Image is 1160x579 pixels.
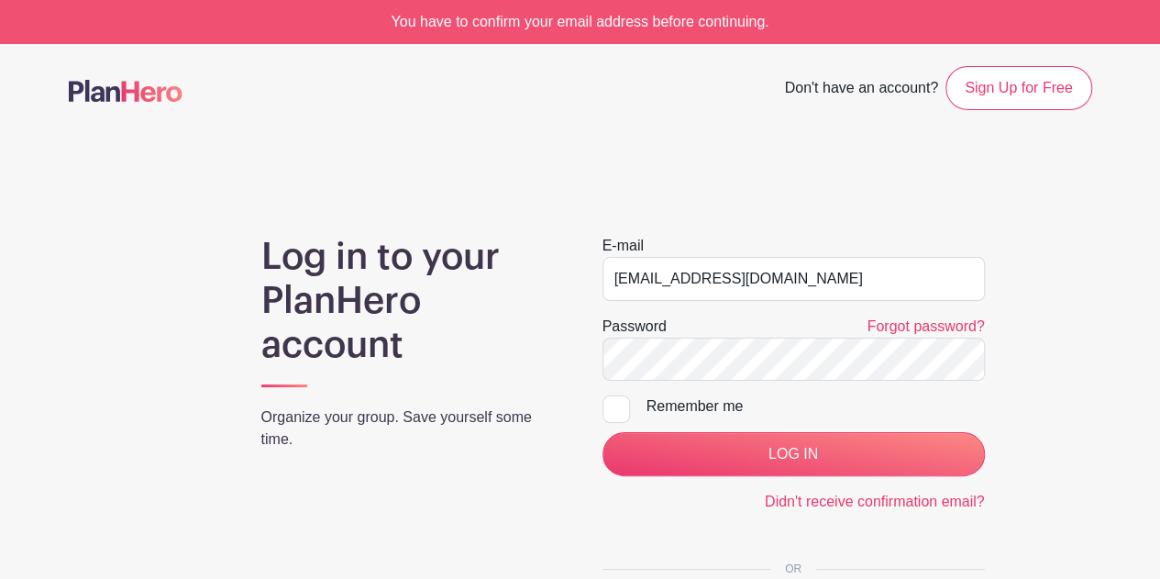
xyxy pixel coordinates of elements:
a: Sign Up for Free [945,66,1091,110]
p: Organize your group. Save yourself some time. [261,406,558,451]
div: Remember me [646,395,985,418]
span: OR [770,562,816,575]
a: Didn't receive confirmation email? [765,494,985,509]
label: E-mail [602,235,644,257]
label: Password [602,316,667,338]
input: LOG IN [602,432,985,476]
input: e.g. julie@eventco.com [602,257,985,301]
a: Forgot password? [867,318,984,334]
h1: Log in to your PlanHero account [261,235,558,367]
img: logo-507f7623f17ff9eddc593b1ce0a138ce2505c220e1c5a4e2b4648c50719b7d32.svg [69,80,182,102]
span: Don't have an account? [784,70,938,110]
